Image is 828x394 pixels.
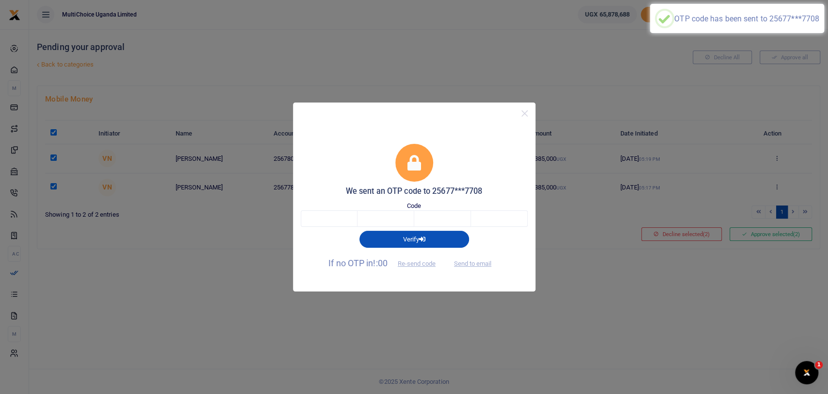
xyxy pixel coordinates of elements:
span: !:00 [373,258,387,268]
button: Verify [359,231,469,247]
div: OTP code has been sent to 25677***7708 [674,14,819,23]
label: Code [407,201,421,211]
span: 1 [815,361,823,369]
h5: We sent an OTP code to 25677***7708 [301,187,528,196]
iframe: Intercom live chat [795,361,818,384]
button: Close [518,106,532,120]
span: If no OTP in [328,258,444,268]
